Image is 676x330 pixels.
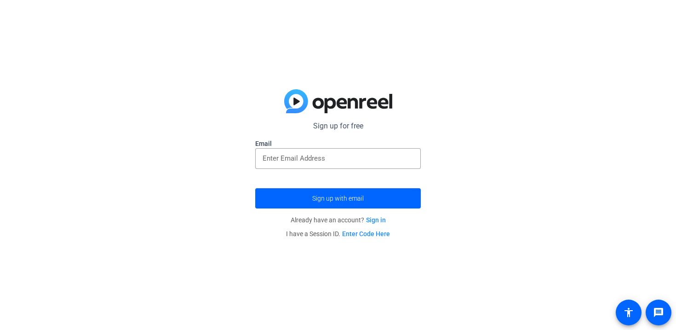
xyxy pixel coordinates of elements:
p: Sign up for free [255,121,421,132]
label: Email [255,139,421,148]
span: I have a Session ID. [286,230,390,237]
mat-icon: accessibility [623,307,634,318]
input: Enter Email Address [263,153,413,164]
img: blue-gradient.svg [284,89,392,113]
a: Sign in [366,216,386,224]
button: Sign up with email [255,188,421,208]
a: Enter Code Here [342,230,390,237]
span: Already have an account? [291,216,386,224]
mat-icon: message [653,307,664,318]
